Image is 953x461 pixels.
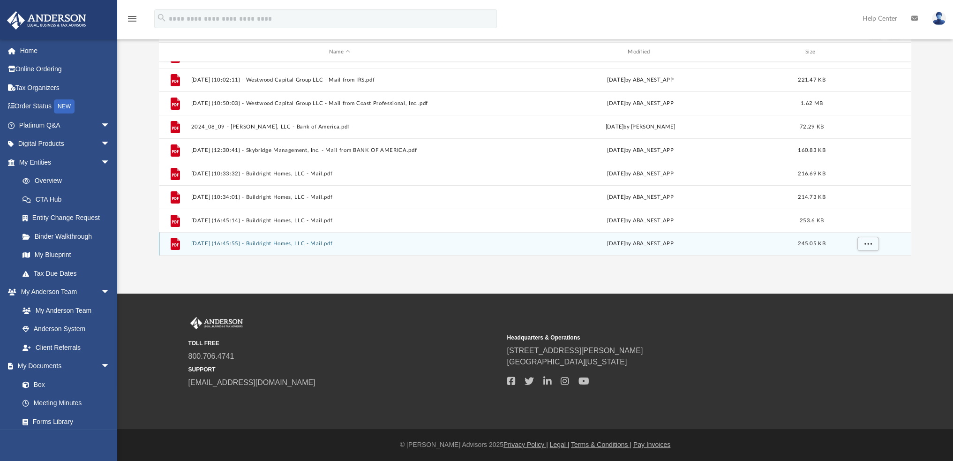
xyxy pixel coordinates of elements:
[54,99,75,113] div: NEW
[492,193,789,202] div: [DATE] by ABA_NEST_APP
[13,209,124,227] a: Entity Change Request
[101,135,120,154] span: arrow_drop_down
[798,171,825,176] span: 216.69 KB
[492,76,789,84] div: [DATE] by ABA_NEST_APP
[188,365,501,374] small: SUPPORT
[7,60,124,79] a: Online Ordering
[13,412,115,431] a: Forms Library
[117,440,953,450] div: © [PERSON_NAME] Advisors 2025
[191,147,488,153] button: [DATE] (12:30:41) - Skybridge Management, Inc. - Mail from BANK OF AMERICA.pdf
[7,116,124,135] a: Platinum Q&Aarrow_drop_down
[507,347,643,355] a: [STREET_ADDRESS][PERSON_NAME]
[13,320,120,339] a: Anderson System
[188,317,245,329] img: Anderson Advisors Platinum Portal
[4,11,89,30] img: Anderson Advisors Platinum Portal
[101,357,120,376] span: arrow_drop_down
[492,146,789,155] div: [DATE] by ABA_NEST_APP
[127,18,138,24] a: menu
[191,194,488,200] button: [DATE] (10:34:01) - Buildright Homes, LLC - Mail.pdf
[507,333,819,342] small: Headquarters & Operations
[191,77,488,83] button: [DATE] (10:02:11) - Westwood Capital Group LLC - Mail from IRS.pdf
[571,441,631,448] a: Terms & Conditions |
[492,240,789,248] div: [DATE] by ABA_NEST_APP
[7,135,124,153] a: Digital Productsarrow_drop_down
[800,124,824,129] span: 72.29 KB
[801,101,823,106] span: 1.62 MB
[798,77,825,83] span: 221.47 KB
[188,339,501,348] small: TOLL FREE
[793,48,831,56] div: Size
[800,218,824,223] span: 253.6 KB
[492,99,789,108] div: [DATE] by ABA_NEST_APP
[798,241,825,246] span: 245.05 KB
[191,124,488,130] button: 2024_08_09 - [PERSON_NAME], LLC - Bank of America.pdf
[188,378,315,386] a: [EMAIL_ADDRESS][DOMAIN_NAME]
[101,283,120,302] span: arrow_drop_down
[13,375,115,394] a: Box
[7,78,124,97] a: Tax Organizers
[13,264,124,283] a: Tax Due Dates
[13,172,124,190] a: Overview
[492,170,789,178] div: [DATE] by ABA_NEST_APP
[191,241,488,247] button: [DATE] (16:45:55) - Buildright Homes, LLC - Mail.pdf
[13,190,124,209] a: CTA Hub
[13,338,120,357] a: Client Referrals
[163,48,187,56] div: id
[191,100,488,106] button: [DATE] (10:50:03) - Westwood Capital Group LLC - Mail from Coast Professional, Inc..pdf
[7,97,124,116] a: Order StatusNEW
[159,61,911,256] div: grid
[492,217,789,225] div: [DATE] by ABA_NEST_APP
[157,13,167,23] i: search
[13,246,120,265] a: My Blueprint
[633,441,670,448] a: Pay Invoices
[492,48,789,56] div: Modified
[798,148,825,153] span: 160.83 KB
[507,358,627,366] a: [GEOGRAPHIC_DATA][US_STATE]
[798,195,825,200] span: 214.73 KB
[550,441,570,448] a: Legal |
[857,237,879,251] button: More options
[101,116,120,135] span: arrow_drop_down
[13,301,115,320] a: My Anderson Team
[101,153,120,172] span: arrow_drop_down
[7,153,124,172] a: My Entitiesarrow_drop_down
[188,352,234,360] a: 800.706.4741
[191,48,488,56] div: Name
[7,41,124,60] a: Home
[13,394,120,413] a: Meeting Minutes
[13,227,124,246] a: Binder Walkthrough
[191,171,488,177] button: [DATE] (10:33:32) - Buildright Homes, LLC - Mail.pdf
[7,283,120,302] a: My Anderson Teamarrow_drop_down
[834,48,900,56] div: id
[7,357,120,376] a: My Documentsarrow_drop_down
[492,123,789,131] div: [DATE] by [PERSON_NAME]
[932,12,946,25] img: User Pic
[127,13,138,24] i: menu
[191,218,488,224] button: [DATE] (16:45:14) - Buildright Homes, LLC - Mail.pdf
[503,441,548,448] a: Privacy Policy |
